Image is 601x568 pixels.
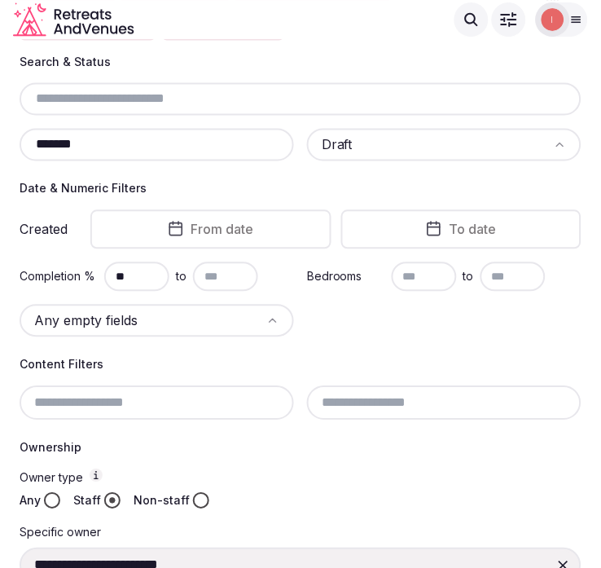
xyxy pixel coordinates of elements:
[13,2,134,37] a: Visit the homepage
[90,469,103,482] button: Owner type
[542,8,564,31] img: Irene Gonzales
[449,222,496,238] span: To date
[20,493,41,509] label: Any
[176,269,186,285] span: to
[134,493,190,509] label: Non-staff
[13,2,134,37] svg: Retreats and Venues company logo
[20,526,101,539] label: Specific owner
[20,469,581,487] label: Owner type
[73,493,101,509] label: Staff
[341,210,582,249] button: To date
[20,54,581,70] h4: Search & Status
[90,210,331,249] button: From date
[20,223,68,236] label: Created
[463,269,474,285] span: to
[20,181,581,197] h4: Date & Numeric Filters
[20,357,581,373] h4: Content Filters
[307,269,385,285] label: Bedrooms
[191,222,253,238] span: From date
[20,440,581,456] h4: Ownership
[20,269,98,285] label: Completion %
